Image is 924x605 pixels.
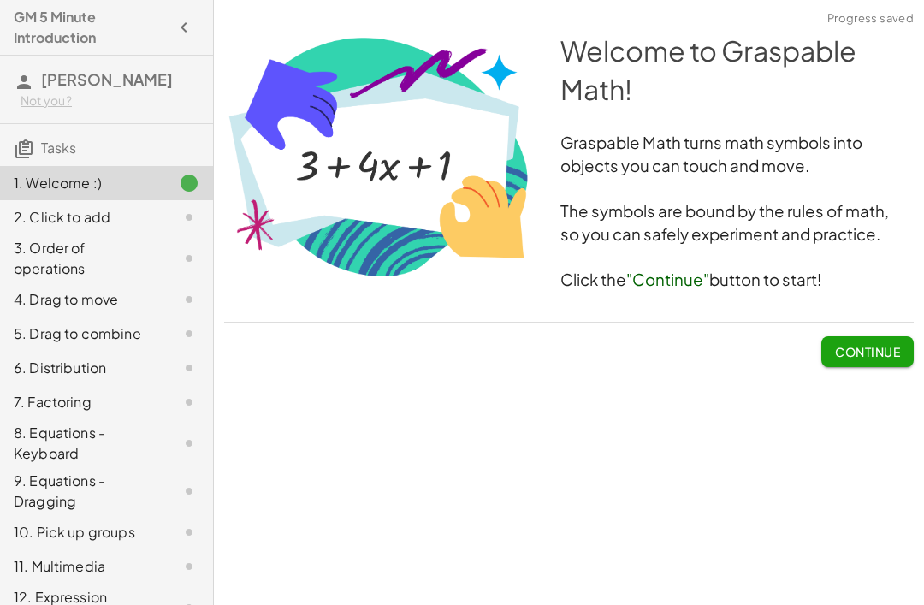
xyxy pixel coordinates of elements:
span: Progress saved [827,10,914,27]
div: 5. Drag to combine [14,323,151,344]
i: Task not started. [179,481,199,501]
div: 10. Pick up groups [14,522,151,543]
h3: so you can safely experiment and practice. [224,223,914,246]
img: 0693f8568b74c82c9916f7e4627066a63b0fb68adf4cbd55bb6660eff8c96cd8.png [224,32,533,281]
h3: Graspable Math turns math symbols into [224,132,914,155]
i: Task not started. [179,358,199,378]
div: 2. Click to add [14,207,151,228]
span: [PERSON_NAME] [41,69,173,89]
div: 11. Multimedia [14,556,151,577]
button: Continue [821,336,914,367]
div: Not you? [21,92,199,110]
div: 3. Order of operations [14,238,151,279]
h3: objects you can touch and move. [224,155,914,178]
i: Task not started. [179,207,199,228]
i: Task not started. [179,392,199,412]
i: Task finished. [179,173,199,193]
span: Tasks [41,139,76,157]
h3: The symbols are bound by the rules of math, [224,200,914,223]
div: 6. Distribution [14,358,151,378]
div: 1. Welcome :) [14,173,151,193]
i: Task not started. [179,248,199,269]
h3: Click the button to start! [224,269,914,292]
span: Continue [835,344,900,359]
i: Task not started. [179,323,199,344]
div: 9. Equations - Dragging [14,471,151,512]
div: 8. Equations - Keyboard [14,423,151,464]
i: Task not started. [179,289,199,310]
i: Task not started. [179,556,199,577]
i: Task not started. [179,522,199,543]
i: Task not started. [179,433,199,454]
span: Welcome to Graspable Math! [560,33,861,106]
div: 7. Factoring [14,392,151,412]
h4: GM 5 Minute Introduction [14,7,169,48]
span: "Continue" [626,270,709,289]
div: 4. Drag to move [14,289,151,310]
